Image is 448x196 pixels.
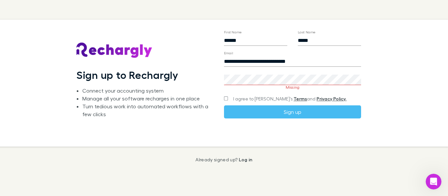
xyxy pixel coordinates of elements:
h1: Sign up to Rechargly [76,69,178,81]
li: Manage all your software recharges in one place [82,95,214,102]
li: Connect your accounting system [82,87,214,95]
label: Email [224,50,233,55]
label: First Name [224,29,242,34]
p: Already signed up? [195,157,252,162]
span: I agree to [PERSON_NAME]’s and [233,96,346,102]
iframe: Intercom live chat [426,174,441,189]
a: Terms [294,96,307,101]
img: Rechargly's Logo [76,43,153,58]
li: Turn tedious work into automated workflows with a few clicks [82,102,214,118]
a: Privacy Policy. [316,96,346,101]
button: Sign up [224,105,361,118]
label: Last Name [298,29,316,34]
a: Log in [239,157,253,162]
p: Missing [224,85,361,90]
